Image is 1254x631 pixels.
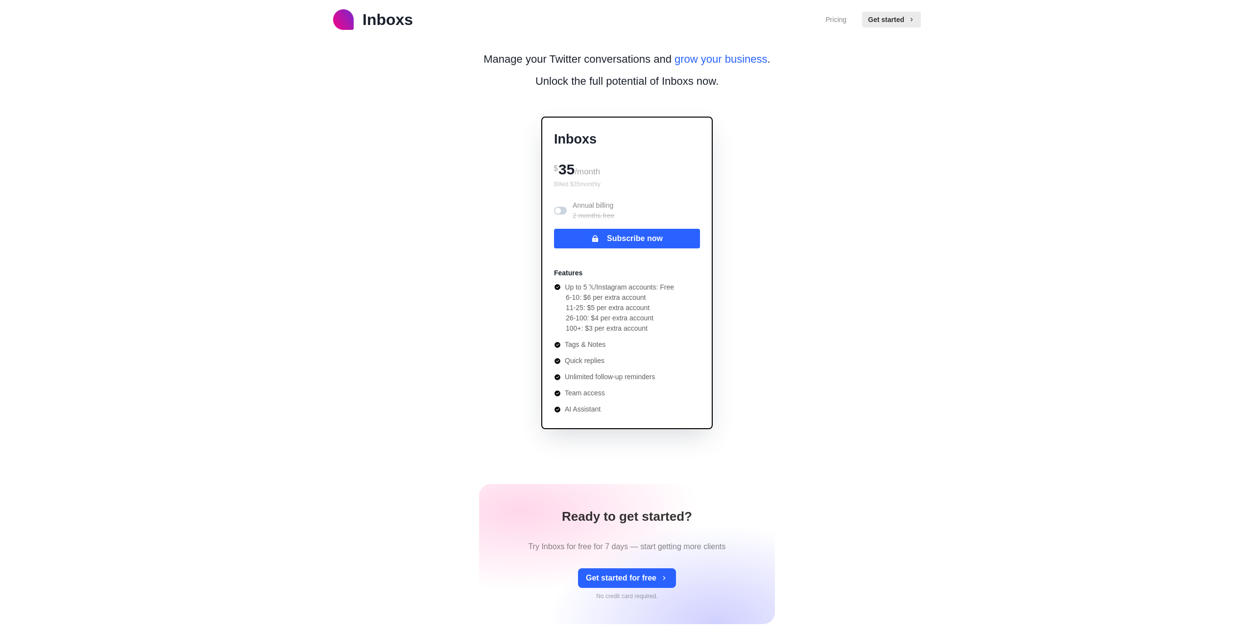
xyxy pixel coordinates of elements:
h1: Ready to get started? [562,508,692,525]
div: 35 [554,157,700,180]
p: Inboxs [554,129,700,149]
button: Subscribe now [554,229,700,248]
a: logoInboxs [333,8,413,31]
p: Try Inboxs for free for 7 days — start getting more clients [528,541,725,553]
li: 100+: $3 per extra account [566,323,674,334]
span: grow your business [675,53,768,65]
p: Billed $ 35 monthly [554,180,700,189]
span: $ [554,164,558,172]
p: Features [554,268,582,278]
li: Quick replies [554,356,674,366]
span: /month [575,167,600,176]
p: Manage your Twitter conversations and . [483,51,770,67]
a: Pricing [825,15,846,25]
img: logo [333,9,354,30]
li: Team access [554,388,674,398]
li: 26-100: $4 per extra account [566,313,674,323]
p: Inboxs [362,8,413,31]
li: Tags & Notes [554,340,674,350]
button: Get started [862,12,921,27]
p: No credit card required. [596,592,657,601]
li: 6-10: $6 per extra account [566,292,674,303]
p: Up to 5 𝕏/Instagram accounts: Free [565,282,674,292]
li: 11-25: $5 per extra account [566,303,674,313]
li: AI Assistant [554,404,674,414]
p: Annual billing [573,200,615,221]
p: 2 months free [573,211,615,221]
li: Unlimited follow-up reminders [554,372,674,382]
p: Unlock the full potential of Inboxs now. [535,73,719,89]
button: Get started for free [578,568,676,588]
